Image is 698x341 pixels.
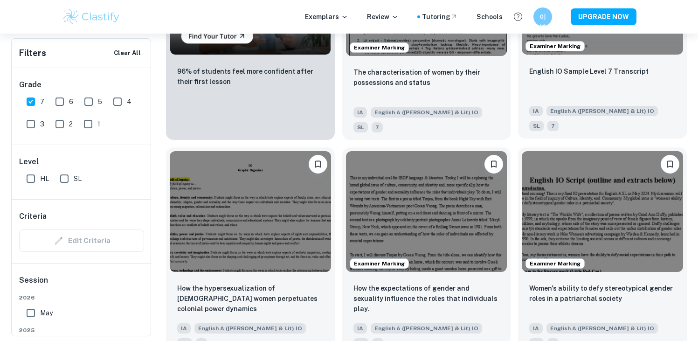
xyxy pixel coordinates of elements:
button: Bookmark [484,155,503,174]
span: IA [529,323,543,334]
span: 1 [97,119,100,129]
h6: Criteria [19,211,47,222]
span: English A ([PERSON_NAME] & Lit) IO [371,107,482,118]
p: Review [367,12,399,22]
h6: Session [19,275,144,293]
span: 7 [547,121,559,131]
h6: Filters [19,47,46,60]
span: 6 [69,97,73,107]
h6: Grade [19,79,144,90]
p: Exemplars [305,12,348,22]
span: Examiner Marking [350,259,408,268]
img: English A (Lang & Lit) IO IA example thumbnail: How the hypersexualization of Indigenous [170,151,331,272]
button: Bookmark [661,155,679,174]
span: SL [529,121,544,131]
span: May [40,308,53,318]
h6: 이병 [537,12,548,22]
span: 7 [40,97,44,107]
span: Examiner Marking [526,259,584,268]
img: English A (Lang & Lit) IO IA example thumbnail: Women's ability to defy stereotypical ge [522,151,683,272]
span: English A ([PERSON_NAME] & Lit) IO [546,323,658,334]
span: 2026 [19,293,144,302]
span: HL [40,174,49,184]
button: Clear All [111,46,143,60]
span: SL [353,122,368,132]
span: English A ([PERSON_NAME] & Lit) IO [194,323,306,334]
span: 3 [40,119,44,129]
p: 96% of students feel more confident after their first lesson [177,66,324,87]
span: 2 [69,119,73,129]
span: 2025 [19,326,144,334]
span: IA [353,323,367,334]
span: Examiner Marking [350,43,408,52]
button: Bookmark [309,155,327,174]
div: Criteria filters are unavailable when searching by topic [19,230,144,252]
p: English IO Sample Level 7 Transcript [529,66,649,77]
button: 이병 [533,7,552,26]
span: SL [74,174,82,184]
button: Help and Feedback [510,9,526,25]
a: Tutoring [422,12,458,22]
p: Women's ability to defy stereotypical gender roles in a patriarchal society [529,283,676,304]
span: IA [177,323,191,334]
span: 7 [372,122,383,132]
img: Clastify logo [62,7,121,26]
span: 4 [127,97,131,107]
a: Schools [477,12,503,22]
button: UPGRADE NOW [571,8,636,25]
img: English A (Lang & Lit) IO IA example thumbnail: How the expectations of gender and sexua [346,151,507,272]
p: The characterisation of women by their possessions and status [353,67,500,88]
h6: Level [19,156,144,167]
span: Examiner Marking [526,42,584,50]
p: How the expectations of gender and sexuality influence the roles that individuals play. [353,283,500,314]
p: How the hypersexualization of Indigenous women perpetuates colonial power dynamics [177,283,324,314]
span: IA [529,106,543,116]
span: 5 [98,97,102,107]
span: English A ([PERSON_NAME] & Lit) IO [546,106,658,116]
span: IA [353,107,367,118]
span: English A ([PERSON_NAME] & Lit) IO [371,323,482,334]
